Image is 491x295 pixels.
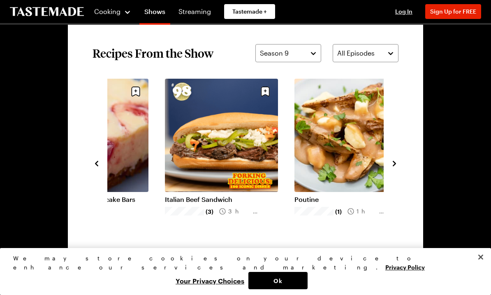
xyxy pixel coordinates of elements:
button: Log In [387,7,420,16]
button: Cooking [94,2,131,21]
a: Poutine [294,195,408,204]
a: Shows [139,2,170,25]
button: Sign Up for FREE [425,4,481,19]
button: navigate to next item [390,158,398,168]
a: To Tastemade Home Page [10,7,84,16]
div: 8 / 8 [165,79,294,247]
span: Sign Up for FREE [430,8,476,15]
a: More information about your privacy, opens in a new tab [385,263,425,271]
button: Close [472,248,490,266]
span: All Episodes [337,48,375,58]
div: Privacy [13,254,471,289]
a: Italian Beef Sandwich [165,195,278,204]
span: Tastemade + [232,7,267,16]
span: Log In [395,8,412,15]
button: Your Privacy Choices [171,272,248,289]
span: Cooking [94,7,120,15]
button: Save recipe [128,84,144,99]
button: All Episodes [333,44,398,62]
button: Save recipe [257,84,273,99]
div: We may store cookies on your device to enhance our services and marketing. [13,254,471,272]
span: Season 9 [260,48,289,58]
button: Ok [248,272,308,289]
a: Tastemade + [224,4,275,19]
h2: Recipes From the Show [93,46,213,61]
button: navigate to previous item [93,158,101,168]
button: Season 9 [255,44,321,62]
